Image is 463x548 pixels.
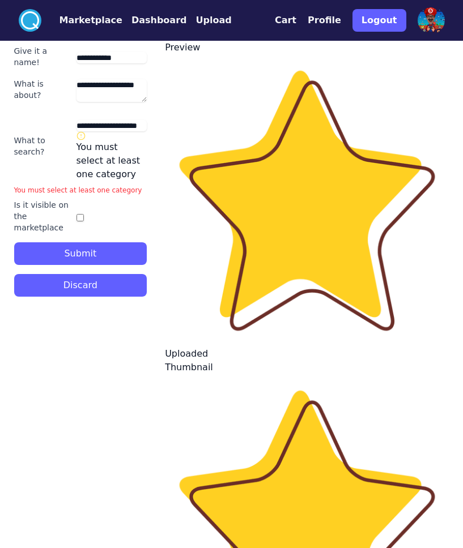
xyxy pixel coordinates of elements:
[352,5,406,36] a: Logout
[14,274,147,297] button: Discard
[77,131,147,181] div: You must select at least one category
[196,14,231,27] button: Upload
[131,14,187,27] button: Dashboard
[14,135,72,157] label: What to search?
[14,186,147,195] div: You must select at least one category
[41,14,122,27] a: Marketplace
[165,347,449,361] p: Uploaded
[14,199,72,233] label: Is it visible on the marketplace
[308,14,341,27] button: Profile
[60,14,122,27] button: Marketplace
[186,14,231,27] a: Upload
[418,7,445,34] img: profile
[14,242,147,265] button: Submit
[352,9,406,32] button: Logout
[165,41,449,54] h3: Preview
[165,361,449,374] h4: Thumbnail
[14,78,72,101] label: What is about?
[122,14,187,27] a: Dashboard
[165,59,449,342] img: SsSgUJACAgBISAEhIAQEAJCQAgIASEgBISAEBACQkAICAEhIASEgBAQAkJACAgBISAEhIAQEAJCQAgIASEgBISAEBACQkAICA...
[275,14,296,27] button: Cart
[14,45,72,68] label: Give it a name!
